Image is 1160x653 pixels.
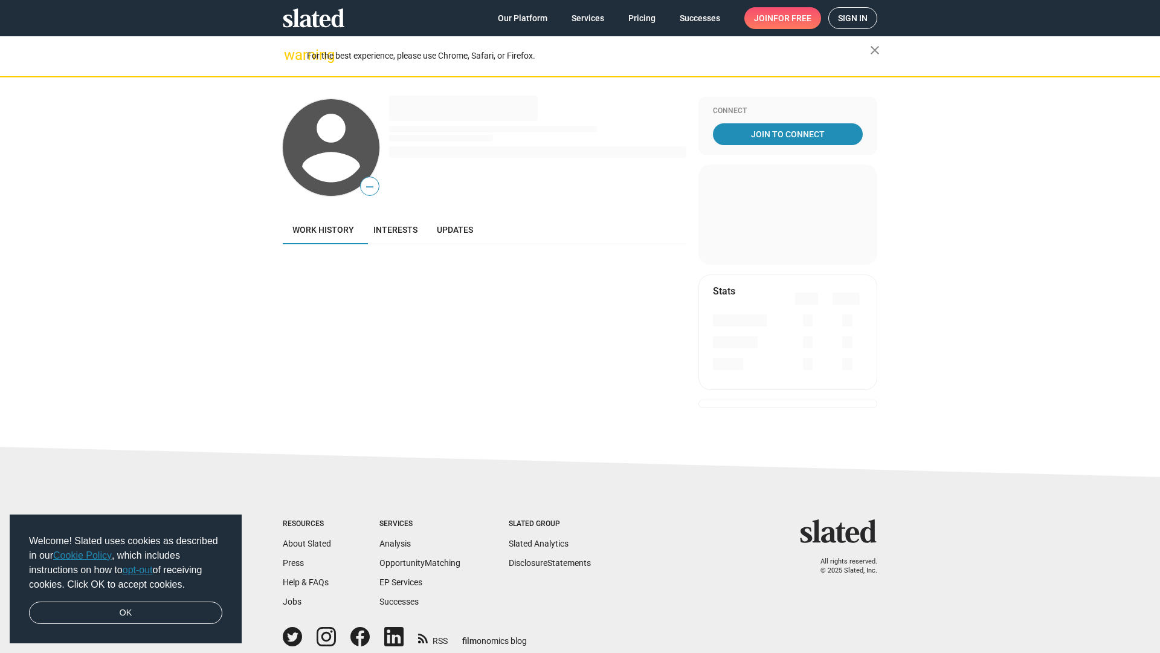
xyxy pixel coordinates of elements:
[754,7,811,29] span: Join
[509,558,591,568] a: DisclosureStatements
[283,577,329,587] a: Help & FAQs
[628,7,656,29] span: Pricing
[562,7,614,29] a: Services
[868,43,882,57] mat-icon: close
[29,602,222,625] a: dismiss cookie message
[713,285,735,297] mat-card-title: Stats
[773,7,811,29] span: for free
[361,179,379,195] span: —
[418,628,448,647] a: RSS
[619,7,665,29] a: Pricing
[284,48,298,62] mat-icon: warning
[838,8,868,28] span: Sign in
[427,215,483,244] a: Updates
[53,550,112,560] a: Cookie Policy
[283,558,304,568] a: Press
[283,597,301,606] a: Jobs
[572,7,604,29] span: Services
[283,519,331,529] div: Resources
[670,7,730,29] a: Successes
[509,519,591,529] div: Slated Group
[123,565,153,575] a: opt-out
[509,539,569,548] a: Slated Analytics
[488,7,557,29] a: Our Platform
[283,215,364,244] a: Work history
[307,48,870,64] div: For the best experience, please use Chrome, Safari, or Firefox.
[379,597,419,606] a: Successes
[29,534,222,592] span: Welcome! Slated uses cookies as described in our , which includes instructions on how to of recei...
[373,225,417,235] span: Interests
[283,539,331,548] a: About Slated
[364,215,427,244] a: Interests
[10,515,242,644] div: cookieconsent
[379,577,422,587] a: EP Services
[808,557,877,575] p: All rights reserved. © 2025 Slated, Inc.
[462,636,477,646] span: film
[744,7,821,29] a: Joinfor free
[292,225,354,235] span: Work history
[713,123,863,145] a: Join To Connect
[379,539,411,548] a: Analysis
[498,7,547,29] span: Our Platform
[379,519,460,529] div: Services
[828,7,877,29] a: Sign in
[379,558,460,568] a: OpportunityMatching
[715,123,860,145] span: Join To Connect
[462,626,527,647] a: filmonomics blog
[713,106,863,116] div: Connect
[437,225,473,235] span: Updates
[680,7,720,29] span: Successes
